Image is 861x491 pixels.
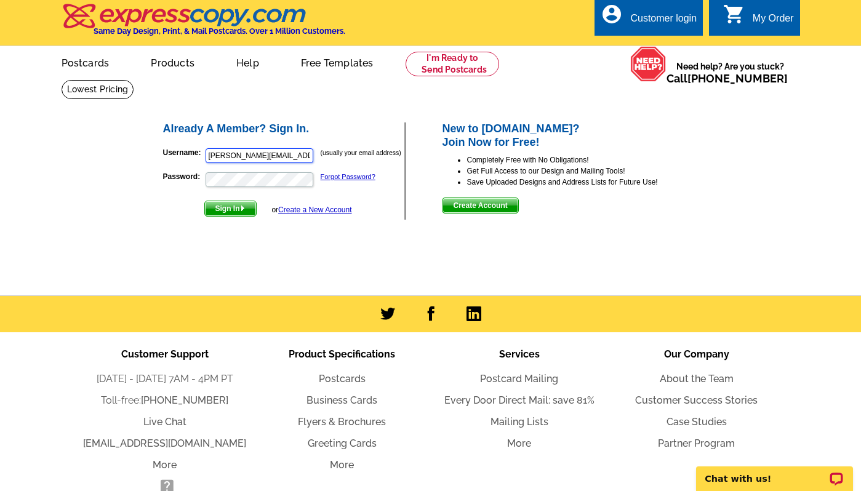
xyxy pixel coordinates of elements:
[321,149,401,156] small: (usually your email address)
[658,437,735,449] a: Partner Program
[131,47,214,76] a: Products
[601,11,697,26] a: account_circle Customer login
[217,47,279,76] a: Help
[83,437,246,449] a: [EMAIL_ADDRESS][DOMAIN_NAME]
[507,437,531,449] a: More
[271,204,351,215] div: or
[667,60,794,85] span: Need help? Are you stuck?
[240,206,246,211] img: button-next-arrow-white.png
[163,171,204,182] label: Password:
[443,198,518,213] span: Create Account
[308,437,377,449] a: Greeting Cards
[491,416,548,428] a: Mailing Lists
[630,46,667,82] img: help
[42,47,129,76] a: Postcards
[330,459,354,471] a: More
[442,122,700,149] h2: New to [DOMAIN_NAME]? Join Now for Free!
[753,13,794,30] div: My Order
[121,348,209,360] span: Customer Support
[205,201,256,216] span: Sign In
[467,166,700,177] li: Get Full Access to our Design and Mailing Tools!
[143,416,186,428] a: Live Chat
[278,206,351,214] a: Create a New Account
[480,373,558,385] a: Postcard Mailing
[76,372,254,386] li: [DATE] - [DATE] 7AM - 4PM PT
[467,154,700,166] li: Completely Free with No Obligations!
[321,173,375,180] a: Forgot Password?
[163,147,204,158] label: Username:
[444,394,595,406] a: Every Door Direct Mail: save 81%
[723,3,745,25] i: shopping_cart
[76,393,254,408] li: Toll-free:
[204,201,257,217] button: Sign In
[660,373,734,385] a: About the Team
[62,12,345,36] a: Same Day Design, Print, & Mail Postcards. Over 1 Million Customers.
[281,47,393,76] a: Free Templates
[319,373,366,385] a: Postcards
[467,177,700,188] li: Save Uploaded Designs and Address Lists for Future Use!
[499,348,540,360] span: Services
[141,394,228,406] a: [PHONE_NUMBER]
[94,26,345,36] h4: Same Day Design, Print, & Mail Postcards. Over 1 Million Customers.
[687,72,788,85] a: [PHONE_NUMBER]
[688,452,861,491] iframe: LiveChat chat widget
[601,3,623,25] i: account_circle
[630,13,697,30] div: Customer login
[289,348,395,360] span: Product Specifications
[153,459,177,471] a: More
[667,72,788,85] span: Call
[667,416,727,428] a: Case Studies
[664,348,729,360] span: Our Company
[163,122,405,136] h2: Already A Member? Sign In.
[298,416,386,428] a: Flyers & Brochures
[306,394,377,406] a: Business Cards
[635,394,758,406] a: Customer Success Stories
[723,11,794,26] a: shopping_cart My Order
[442,198,518,214] button: Create Account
